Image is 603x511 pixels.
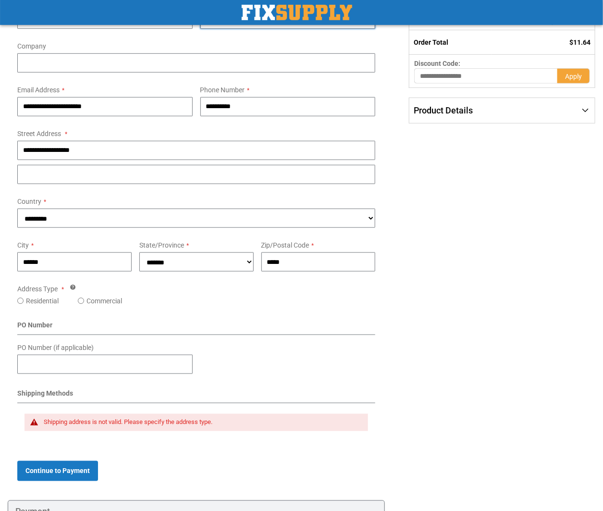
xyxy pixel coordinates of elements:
[17,86,60,94] span: Email Address
[17,388,375,403] div: Shipping Methods
[414,38,448,46] strong: Order Total
[17,344,94,351] span: PO Number (if applicable)
[17,130,61,137] span: Street Address
[26,296,59,306] label: Residential
[242,5,352,20] img: Fix Industrial Supply
[414,105,473,115] span: Product Details
[17,241,29,249] span: City
[242,5,352,20] a: store logo
[25,467,90,475] span: Continue to Payment
[17,285,58,293] span: Address Type
[569,38,591,46] span: $11.64
[17,320,375,335] div: PO Number
[139,241,184,249] span: State/Province
[200,86,245,94] span: Phone Number
[44,419,358,426] div: Shipping address is not valid. Please specify the address type.
[17,461,98,481] button: Continue to Payment
[557,68,590,84] button: Apply
[261,241,309,249] span: Zip/Postal Code
[86,296,122,306] label: Commercial
[565,73,582,80] span: Apply
[414,60,460,67] span: Discount Code:
[17,42,46,50] span: Company
[17,198,41,205] span: Country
